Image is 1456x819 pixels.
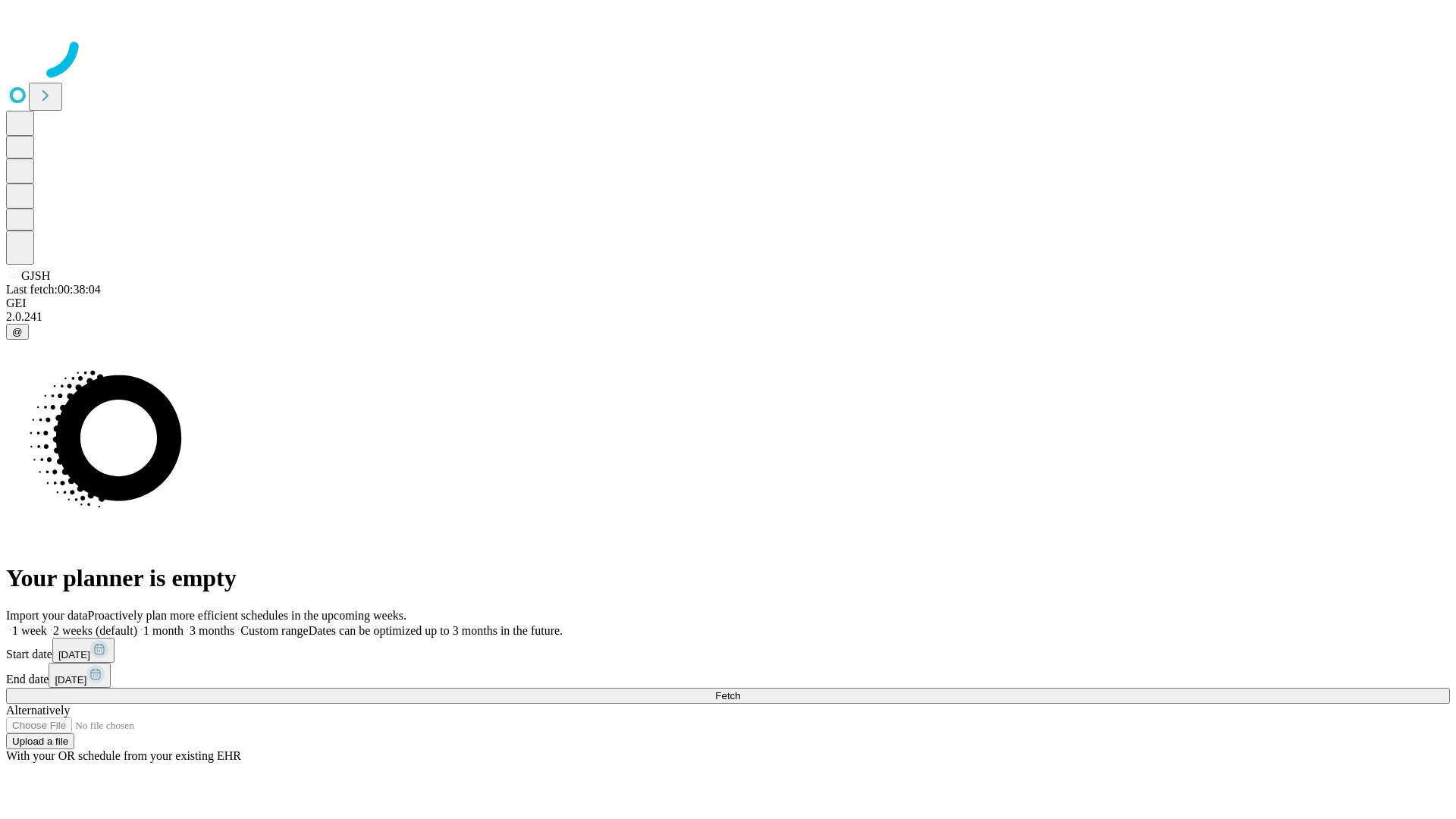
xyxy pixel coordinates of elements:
[21,269,50,282] span: GJSH
[53,624,137,637] span: 2 weeks (default)
[6,663,1450,688] div: End date
[6,297,1450,310] div: GEI
[190,624,234,637] span: 3 months
[6,638,1450,663] div: Start date
[6,704,70,717] span: Alternatively
[6,310,1450,324] div: 2.0.241
[6,324,29,340] button: @
[55,674,86,686] span: [DATE]
[715,690,740,701] span: Fetch
[58,649,90,661] span: [DATE]
[309,624,563,637] span: Dates can be optimized up to 3 months in the future.
[6,688,1450,704] button: Fetch
[6,733,74,749] button: Upload a file
[6,564,1450,592] h1: Your planner is empty
[6,609,88,622] span: Import your data
[88,609,406,622] span: Proactively plan more efficient schedules in the upcoming weeks.
[240,624,308,637] span: Custom range
[12,326,23,337] span: @
[143,624,184,637] span: 1 month
[6,283,101,296] span: Last fetch: 00:38:04
[49,663,111,688] button: [DATE]
[6,749,241,762] span: With your OR schedule from your existing EHR
[12,624,47,637] span: 1 week
[52,638,115,663] button: [DATE]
